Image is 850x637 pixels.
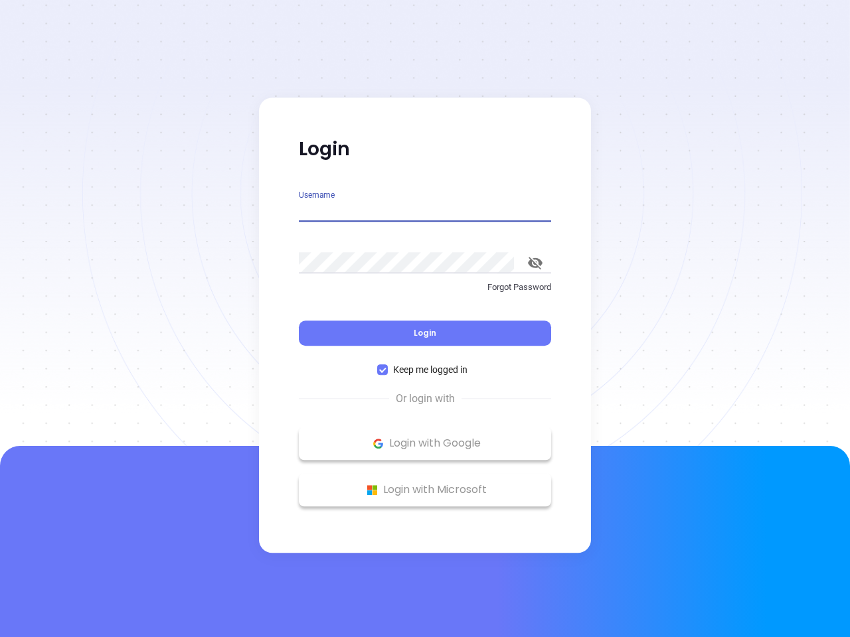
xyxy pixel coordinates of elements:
[299,137,551,161] p: Login
[305,480,545,500] p: Login with Microsoft
[299,427,551,460] button: Google Logo Login with Google
[299,473,551,506] button: Microsoft Logo Login with Microsoft
[299,281,551,294] p: Forgot Password
[388,362,473,377] span: Keep me logged in
[299,320,551,346] button: Login
[519,247,551,279] button: toggle password visibility
[364,482,381,498] img: Microsoft Logo
[305,433,545,453] p: Login with Google
[370,435,386,452] img: Google Logo
[299,191,335,199] label: Username
[299,281,551,305] a: Forgot Password
[389,391,462,407] span: Or login with
[414,327,436,338] span: Login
